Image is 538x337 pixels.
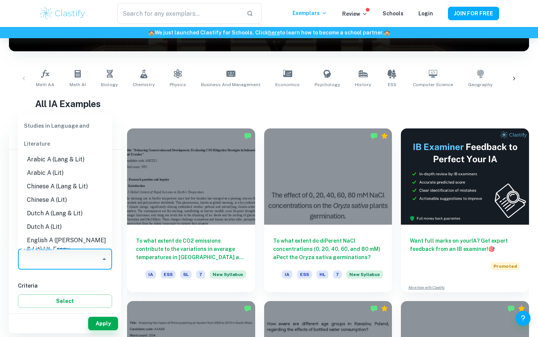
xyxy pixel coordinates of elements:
li: English A ([PERSON_NAME] & Lit) HL Essay [18,234,112,256]
img: Thumbnail [401,128,529,225]
li: Arabic A (Lang & Lit) [18,153,112,166]
h6: To what extent do CO2 emissions contribute to the variations in average temperatures in [GEOGRAPH... [136,237,246,261]
a: Want full marks on yourIA? Get expert feedback from an IB examiner!PromotedAdvertise with Clastify [401,128,529,292]
a: here [268,30,280,36]
span: New Syllabus [346,270,383,279]
h6: To what extent do diPerent NaCl concentrations (0, 20, 40, 60, and 80 mM) aPect the Oryza sativa ... [273,237,383,261]
span: Economics [275,81,300,88]
span: 🏫 [148,30,155,36]
button: JOIN FOR FREE [448,7,499,20]
img: Marked [244,132,251,140]
div: Premium [381,305,388,312]
h6: Filter exemplars [9,128,121,149]
span: 7 [196,270,205,279]
img: Marked [370,132,378,140]
h6: Criteria [18,282,112,290]
input: Search for any exemplars... [117,3,241,24]
span: IA [145,270,156,279]
button: Help and Feedback [516,311,531,326]
button: Close [99,254,109,264]
span: Physics [170,81,186,88]
span: New Syllabus [210,270,246,279]
h6: Want full marks on your IA ? Get expert feedback from an IB examiner! [410,237,520,253]
a: To what extent do CO2 emissions contribute to the variations in average temperatures in [GEOGRAPH... [127,128,255,292]
span: 🎯 [488,246,495,252]
span: Chemistry [133,81,155,88]
li: Dutch A (Lit) [18,220,112,234]
span: Biology [101,81,118,88]
span: 🏫 [384,30,390,36]
span: Geography [468,81,492,88]
img: Marked [370,305,378,312]
span: SL [180,270,192,279]
span: 7 [333,270,342,279]
span: Promoted [491,262,520,270]
span: Psychology [315,81,340,88]
div: Starting from the May 2026 session, the ESS IA requirements have changed. We created this exempla... [210,270,246,283]
a: To what extent do diPerent NaCl concentrations (0, 20, 40, 60, and 80 mM) aPect the Oryza sativa ... [264,128,392,292]
button: Select [18,294,112,308]
a: Login [418,10,433,16]
a: Advertise with Clastify [408,285,445,290]
li: Chinese A (Lit) [18,193,112,207]
span: IA [282,270,293,279]
span: Math AI [69,81,86,88]
span: History [355,81,371,88]
li: Chinese A (Lang & Lit) [18,180,112,193]
div: Premium [518,305,525,312]
img: Marked [244,305,251,312]
span: ESS [161,270,176,279]
span: ESS [297,270,312,279]
button: Apply [88,317,118,330]
span: Business and Management [201,81,260,88]
span: Math AA [36,81,55,88]
img: Marked [507,305,515,312]
img: Clastify logo [39,6,86,21]
span: ESS [388,81,396,88]
div: Premium [381,132,388,140]
p: Exemplars [293,9,327,17]
h1: All IA Examples [35,97,503,110]
div: Starting from the May 2026 session, the ESS IA requirements have changed. We created this exempla... [346,270,383,283]
p: Review [342,10,368,18]
h6: We just launched Clastify for Schools. Click to learn how to become a school partner. [1,28,537,37]
a: Schools [383,10,403,16]
span: HL [316,270,328,279]
span: Computer Science [413,81,453,88]
div: Studies in Language and Literature [18,117,112,153]
li: Arabic A (Lit) [18,166,112,180]
li: Dutch A (Lang & Lit) [18,207,112,220]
